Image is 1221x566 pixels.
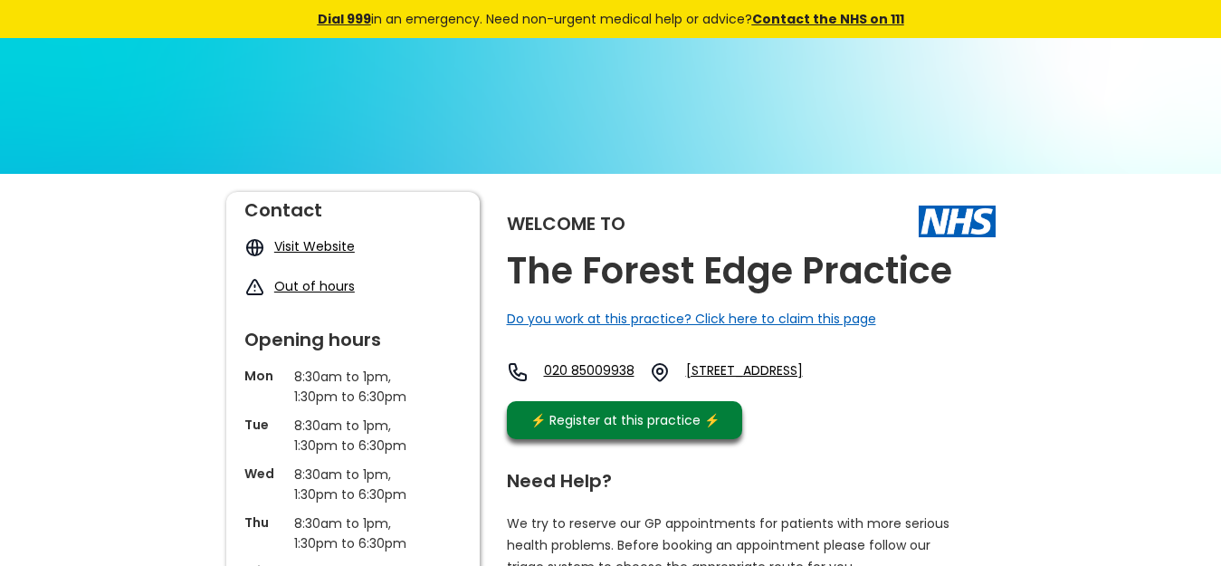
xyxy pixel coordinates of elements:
[919,206,996,236] img: The NHS logo
[507,463,978,490] div: Need Help?
[244,367,285,385] p: Mon
[544,361,634,383] a: 020 85009938
[752,10,904,28] a: Contact the NHS on 111
[507,361,529,383] img: telephone icon
[318,10,371,28] a: Dial 999
[244,192,462,219] div: Contact
[274,237,355,255] a: Visit Website
[294,367,412,407] p: 8:30am to 1pm, 1:30pm to 6:30pm
[507,401,742,439] a: ⚡️ Register at this practice ⚡️
[507,251,952,292] h2: The Forest Edge Practice
[244,321,462,349] div: Opening hours
[521,410,730,430] div: ⚡️ Register at this practice ⚡️
[686,361,867,383] a: [STREET_ADDRESS]
[244,277,265,298] img: exclamation icon
[244,416,285,434] p: Tue
[244,513,285,532] p: Thu
[244,237,265,258] img: globe icon
[507,215,625,233] div: Welcome to
[274,277,355,295] a: Out of hours
[244,465,285,483] p: Wed
[195,9,1027,29] div: in an emergency. Need non-urgent medical help or advice?
[294,513,412,553] p: 8:30am to 1pm, 1:30pm to 6:30pm
[507,310,876,328] a: Do you work at this practice? Click here to claim this page
[649,361,671,383] img: practice location icon
[294,416,412,456] p: 8:30am to 1pm, 1:30pm to 6:30pm
[294,465,412,504] p: 8:30am to 1pm, 1:30pm to 6:30pm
